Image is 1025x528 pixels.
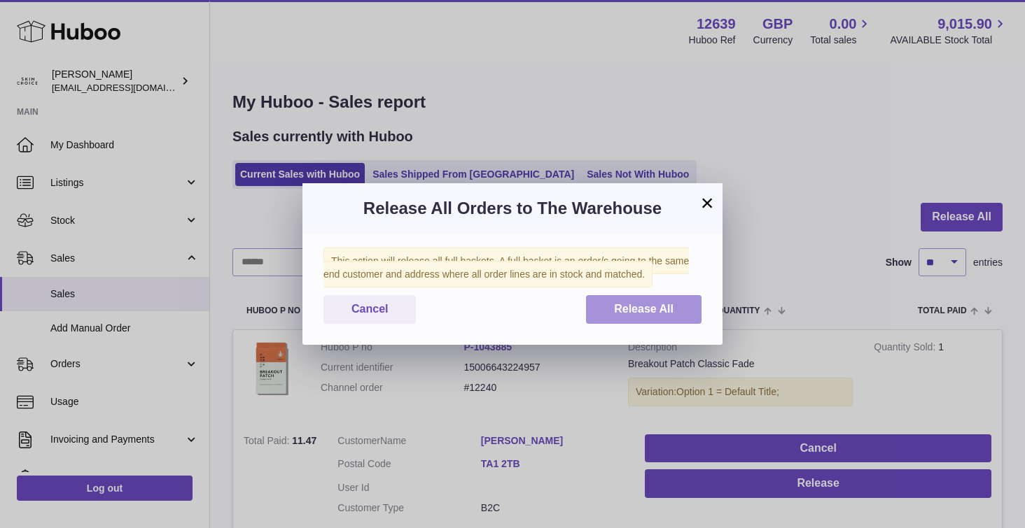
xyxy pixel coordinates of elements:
[323,197,702,220] h3: Release All Orders to The Warehouse
[614,303,674,315] span: Release All
[323,248,689,287] span: This action will release all full baskets. A full basket is an order/s going to the same end cust...
[586,295,702,324] button: Release All
[351,303,388,315] span: Cancel
[699,194,716,211] button: ×
[323,295,416,324] button: Cancel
